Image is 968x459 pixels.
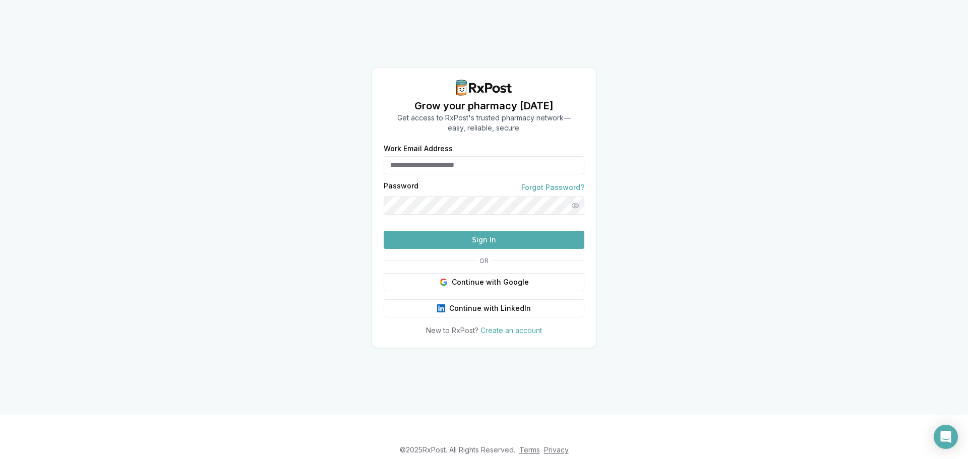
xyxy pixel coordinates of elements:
span: New to RxPost? [426,326,478,335]
a: Terms [519,445,540,454]
span: OR [475,257,493,265]
img: Google [440,278,448,286]
a: Forgot Password? [521,182,584,192]
label: Work Email Address [384,145,584,152]
p: Get access to RxPost's trusted pharmacy network— easy, reliable, secure. [397,113,571,133]
button: Sign In [384,231,584,249]
a: Create an account [480,326,542,335]
div: Open Intercom Messenger [934,425,958,449]
h1: Grow your pharmacy [DATE] [397,99,571,113]
img: LinkedIn [437,304,445,312]
img: RxPost Logo [452,80,516,96]
label: Password [384,182,418,192]
button: Continue with LinkedIn [384,299,584,317]
a: Privacy [544,445,569,454]
button: Show password [566,196,584,215]
button: Continue with Google [384,273,584,291]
